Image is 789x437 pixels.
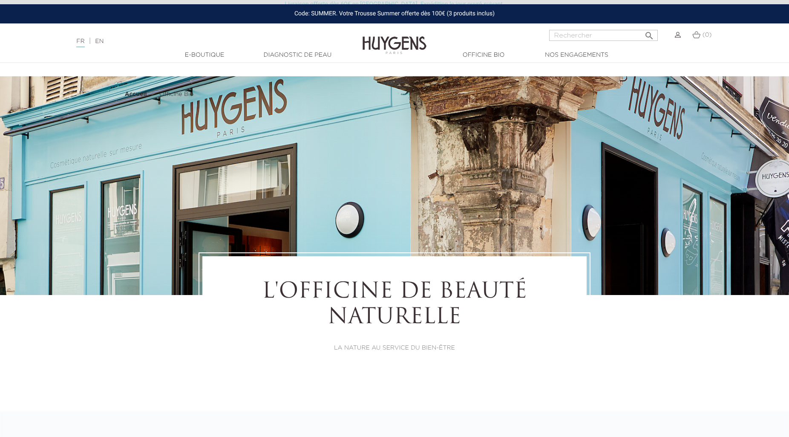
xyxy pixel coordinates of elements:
[159,91,194,97] span: Officine Bio
[642,27,657,39] button: 
[534,51,619,60] a: Nos engagements
[162,51,247,60] a: E-Boutique
[76,38,84,47] a: FR
[441,51,526,60] a: Officine Bio
[125,91,147,97] strong: Accueil
[549,30,658,41] input: Rechercher
[226,280,563,331] h1: L'OFFICINE DE BEAUTÉ NATURELLE
[644,28,654,38] i: 
[703,32,712,38] span: (0)
[363,23,426,55] img: Huygens
[159,91,194,98] a: Officine Bio
[72,36,322,46] div: |
[95,38,104,44] a: EN
[226,344,563,353] p: LA NATURE AU SERVICE DU BIEN-ÊTRE
[255,51,340,60] a: Diagnostic de peau
[125,91,149,98] a: Accueil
